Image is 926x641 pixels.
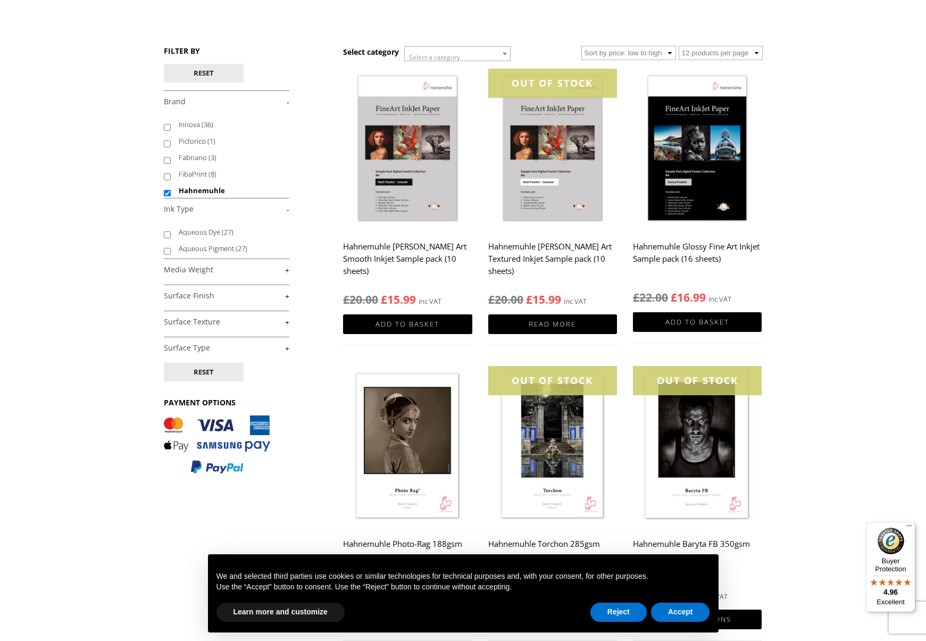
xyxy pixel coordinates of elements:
[651,603,710,622] button: Accept
[708,293,731,305] strong: inc VAT
[164,259,289,280] h4: Media Weight
[633,69,762,230] img: Hahnemuhle Glossy Fine Art Inkjet Sample pack (16 sheets)
[488,292,523,307] bdi: 20.00
[164,317,289,327] a: +
[202,120,213,129] span: (36)
[179,149,279,166] label: Fabriano
[419,295,441,307] strong: inc VAT
[488,237,617,281] h2: Hahnemuhle [PERSON_NAME] Art Textured Inkjet Sample pack (10 sheets)
[866,557,915,573] p: Buyer Protection
[216,603,345,622] button: Learn more and customize
[164,64,244,82] button: Reset
[164,204,289,214] a: -
[381,292,416,307] bdi: 15.99
[164,285,289,306] h4: Surface Finish
[866,522,915,612] button: Trusted Shops TrustmarkBuyer Protection4.96Excellent
[179,133,279,149] label: Pictorico
[526,292,532,307] span: £
[343,69,472,230] img: Hahnemuhle Matt Fine Art Smooth Inkjet Sample pack (10 sheets)
[207,136,215,146] span: (1)
[488,366,617,603] a: OUT OF STOCK Hahnemuhle Torchon 285gsm £33.89
[216,571,710,582] p: We and selected third parties use cookies or similar technologies for technical purposes and, wit...
[671,290,677,305] span: £
[208,169,216,179] span: (8)
[343,69,472,307] a: Hahnemuhle [PERSON_NAME] Art Smooth Inkjet Sample pack (10 sheets) inc VAT
[343,366,472,603] a: Hahnemuhle Photo-Rag 188gsm £36.25£32.70
[633,290,668,305] bdi: 22.00
[526,292,561,307] bdi: 15.99
[343,292,349,307] span: £
[488,292,495,307] span: £
[409,53,460,62] span: Select a category
[633,366,762,527] img: Hahnemuhle Baryta FB 350gsm
[179,116,279,133] label: Innova
[633,366,762,603] a: OUT OF STOCK Hahnemuhle Baryta FB 350gsm £38.69£33.89
[199,546,727,641] div: Notice
[164,311,289,332] h4: Surface Texture
[343,314,472,334] a: Add to basket: “Hahnemuhle Matt Fine Art Smooth Inkjet Sample pack (10 sheets)”
[633,534,762,577] h2: Hahnemuhle Baryta FB 350gsm
[164,97,289,107] a: -
[179,240,279,257] label: Aqueous Pigment
[633,69,762,305] a: Hahnemuhle Glossy Fine Art Inkjet Sample pack (16 sheets) inc VAT
[236,244,247,253] span: (27)
[903,522,915,535] button: Menu
[633,237,762,279] h2: Hahnemuhle Glossy Fine Art Inkjet Sample pack (16 sheets)
[488,534,617,577] h2: Hahnemuhle Torchon 285gsm
[164,265,289,275] a: +
[488,69,617,230] img: Hahnemuhle Matt Fine Art Textured Inkjet Sample pack (10 sheets)
[671,290,706,305] bdi: 16.99
[164,397,289,407] h3: PAYMENT OPTIONS
[179,166,279,182] label: FibaPrint
[633,312,762,332] a: Add to basket: “Hahnemuhle Glossy Fine Art Inkjet Sample pack (16 sheets)”
[216,582,710,593] p: Use the “Accept” button to consent. Use the “Reject” button to continue without accepting.
[581,46,676,60] select: Shop order
[488,69,617,98] div: OUT OF STOCK
[343,366,472,527] img: Hahnemuhle Photo-Rag 188gsm
[878,528,904,554] img: Trusted Shops Trustmark
[164,337,289,358] h4: Surface Type
[381,292,387,307] span: £
[883,588,898,596] span: 4.96
[488,69,617,307] a: OUT OF STOCK Hahnemuhle [PERSON_NAME] Art Textured Inkjet Sample pack (10 sheets) inc VAT
[633,366,762,395] div: OUT OF STOCK
[164,291,289,301] a: +
[564,295,587,307] strong: inc VAT
[179,182,279,199] label: Hahnemuhle
[343,292,378,307] bdi: 20.00
[343,237,472,281] h2: Hahnemuhle [PERSON_NAME] Art Smooth Inkjet Sample pack (10 sheets)
[866,598,915,606] p: Excellent
[488,314,617,334] a: Read more about “Hahnemuhle Matt Fine Art Textured Inkjet Sample pack (10 sheets)”
[179,224,279,240] label: Aqueous Dye
[164,198,289,219] h4: Ink Type
[164,46,289,56] h3: FILTER BY
[343,534,472,577] h2: Hahnemuhle Photo-Rag 188gsm
[488,366,617,527] img: Hahnemuhle Torchon 285gsm
[590,603,647,622] button: Reject
[208,153,216,162] span: (3)
[164,363,244,381] button: Reset
[164,415,270,474] img: PAYMENT OPTIONS
[164,90,289,112] h4: Brand
[343,47,399,57] h3: Select category
[633,290,639,305] span: £
[222,227,233,237] span: (27)
[164,343,289,353] a: +
[488,366,617,395] div: OUT OF STOCK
